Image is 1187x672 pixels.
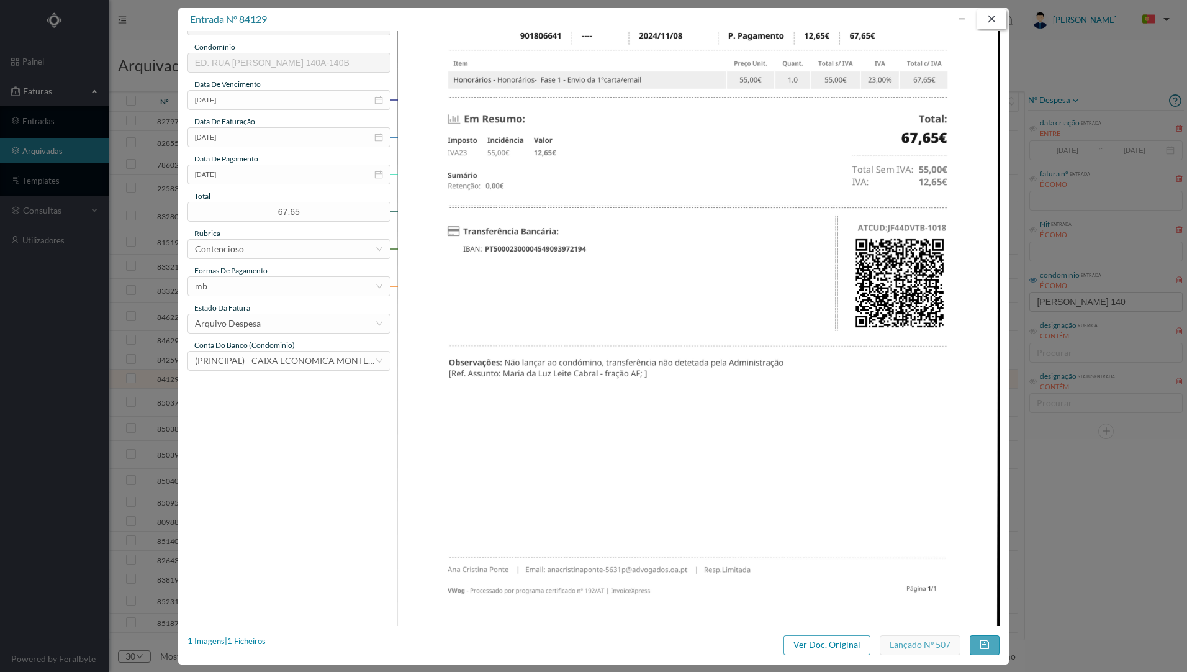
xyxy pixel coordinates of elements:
[190,13,267,25] span: entrada nº 84129
[194,79,261,89] span: data de vencimento
[376,245,383,253] i: icon: down
[194,266,268,275] span: Formas de Pagamento
[374,96,383,104] i: icon: calendar
[194,303,250,312] span: estado da fatura
[194,191,210,201] span: total
[1132,10,1175,30] button: PT
[783,635,870,655] button: Ver Doc. Original
[194,42,235,52] span: condomínio
[195,240,244,258] div: Contencioso
[376,320,383,327] i: icon: down
[374,133,383,142] i: icon: calendar
[187,635,266,648] div: 1 Imagens | 1 Ficheiros
[194,154,258,163] span: data de pagamento
[880,635,960,655] button: Lançado nº 507
[374,170,383,179] i: icon: calendar
[194,340,295,350] span: conta do banco (condominio)
[195,314,261,333] div: Arquivo Despesa
[195,277,207,296] div: mb
[194,117,255,126] span: data de faturação
[376,357,383,365] i: icon: down
[376,283,383,290] i: icon: down
[195,355,484,366] span: (PRINCIPAL) - CAIXA ECONOMICA MONTEPIO GERAL ([FINANCIAL_ID])
[194,229,220,238] span: rubrica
